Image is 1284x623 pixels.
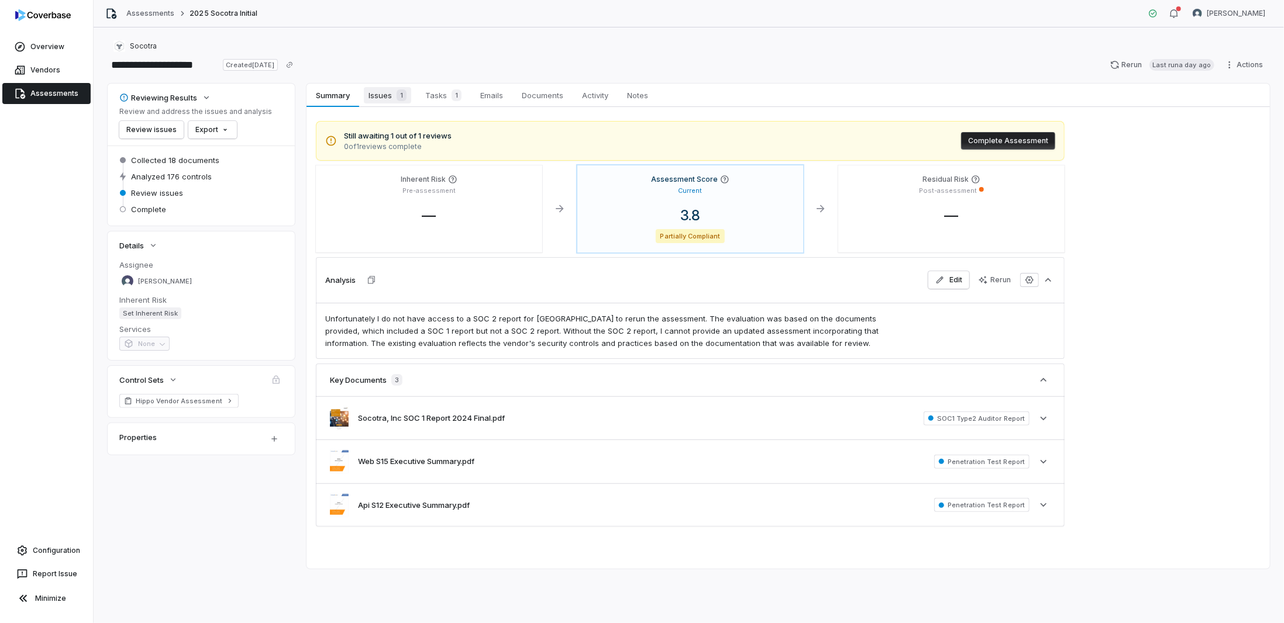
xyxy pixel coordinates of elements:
[402,186,456,195] p: Pre-assessment
[119,240,144,251] span: Details
[577,88,613,103] span: Activity
[116,235,161,256] button: Details
[364,87,411,103] span: Issues
[358,413,505,424] button: Socotra, Inc SOC 1 Report 2024 Final.pdf
[330,375,387,385] h3: Key Documents
[1103,56,1221,74] button: RerunLast runa day ago
[391,374,402,386] span: 3
[2,83,91,104] a: Assessments
[325,275,356,285] h3: Analysis
[5,587,88,610] button: Minimize
[279,54,300,75] button: Copy link
[119,259,283,270] dt: Assignee
[119,107,272,116] p: Review and address the issues and analysis
[119,92,197,103] div: Reviewing Results
[130,41,157,51] span: Socotra
[1221,56,1270,74] button: Actions
[116,369,181,390] button: Control Sets
[119,295,283,305] dt: Inherent Risk
[15,9,71,21] img: logo-D7KZi-bG.svg
[671,207,710,224] span: 3.8
[344,130,452,142] span: Still awaiting 1 out of 1 reviews
[325,313,909,349] p: Unfortunately I do not have access to a SOC 2 report for [GEOGRAPHIC_DATA] to rerun the assessmen...
[116,87,215,108] button: Reviewing Results
[119,394,239,408] a: Hippo Vendor Assessment
[476,88,508,103] span: Emails
[119,324,283,334] dt: Services
[961,132,1055,150] button: Complete Assessment
[223,59,278,71] span: Created [DATE]
[421,87,466,103] span: Tasks
[126,9,174,18] a: Assessments
[131,204,166,214] span: Complete
[330,493,349,517] img: b9de3fe81a3a4cf7bfb5e4bbe015696a.jpg
[517,88,568,103] span: Documents
[330,449,349,473] img: 2266fb1c19bb4c0e88cfaf55cce706b1.jpg
[934,455,1030,469] span: Penetration Test Report
[358,456,474,468] button: Web S15 Executive Summary.pdf
[2,60,91,81] a: Vendors
[131,188,183,198] span: Review issues
[651,175,718,184] h4: Assessment Score
[311,88,354,103] span: Summary
[2,36,91,57] a: Overview
[452,89,462,101] span: 1
[358,500,470,511] button: Api S12 Executive Summary.pdf
[922,175,969,184] h4: Residual Risk
[110,36,160,57] button: https://socotra.com/Socotra
[138,277,192,286] span: [PERSON_NAME]
[122,275,133,287] img: Maya Kutrowska avatar
[190,9,257,18] span: 2025 Socotra Initial
[934,498,1030,512] span: Penetration Test Report
[131,171,212,182] span: Analyzed 176 controls
[119,307,181,319] span: Set Inherent Risk
[5,563,88,584] button: Report Issue
[678,186,702,195] p: Current
[1186,5,1272,22] button: Shaun Angley avatar[PERSON_NAME]
[5,540,88,561] a: Configuration
[344,142,452,151] span: 0 of 1 reviews complete
[119,375,164,385] span: Control Sets
[188,121,237,139] button: Export
[119,121,184,139] button: Review issues
[131,155,219,165] span: Collected 18 documents
[928,271,969,289] button: Edit
[1193,9,1202,18] img: Shaun Angley avatar
[972,271,1018,289] button: Rerun
[919,186,977,195] p: Post-assessment
[330,406,349,430] img: 301ff496ec3844d28210c6b39ad30770.jpg
[979,275,1011,285] div: Rerun
[924,411,1030,425] span: SOC1 Type2 Auditor Report
[1149,59,1214,71] span: Last run a day ago
[1207,9,1265,18] span: [PERSON_NAME]
[935,207,968,224] span: —
[136,396,222,406] span: Hippo Vendor Assessment
[656,229,725,243] span: Partially Compliant
[622,88,653,103] span: Notes
[401,175,446,184] h4: Inherent Risk
[397,89,407,101] span: 1
[412,207,445,224] span: —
